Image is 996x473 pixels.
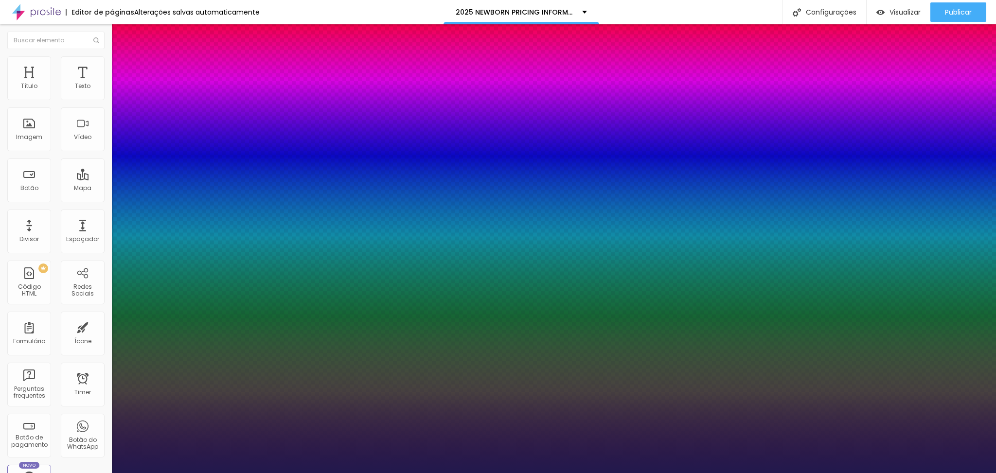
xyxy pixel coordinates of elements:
[74,389,91,396] div: Timer
[10,434,48,448] div: Botão de pagamento
[793,8,801,17] img: Icone
[63,437,102,451] div: Botão do WhatsApp
[63,283,102,298] div: Redes Sociais
[66,9,134,16] div: Editor de páginas
[945,8,972,16] span: Publicar
[74,134,91,140] div: Vídeo
[66,236,99,243] div: Espaçador
[74,338,91,345] div: Ícone
[889,8,921,16] span: Visualizar
[16,134,42,140] div: Imagem
[20,185,38,192] div: Botão
[10,283,48,298] div: Código HTML
[134,9,260,16] div: Alterações salvas automaticamente
[867,2,930,22] button: Visualizar
[74,185,91,192] div: Mapa
[93,37,99,43] img: Icone
[930,2,986,22] button: Publicar
[19,462,40,469] div: Novo
[75,83,90,89] div: Texto
[456,9,575,16] p: 2025 NEWBORN PRICING INFORMATION
[7,32,105,49] input: Buscar elemento
[10,385,48,400] div: Perguntas frequentes
[21,83,37,89] div: Título
[19,236,39,243] div: Divisor
[876,8,885,17] img: view-1.svg
[13,338,45,345] div: Formulário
